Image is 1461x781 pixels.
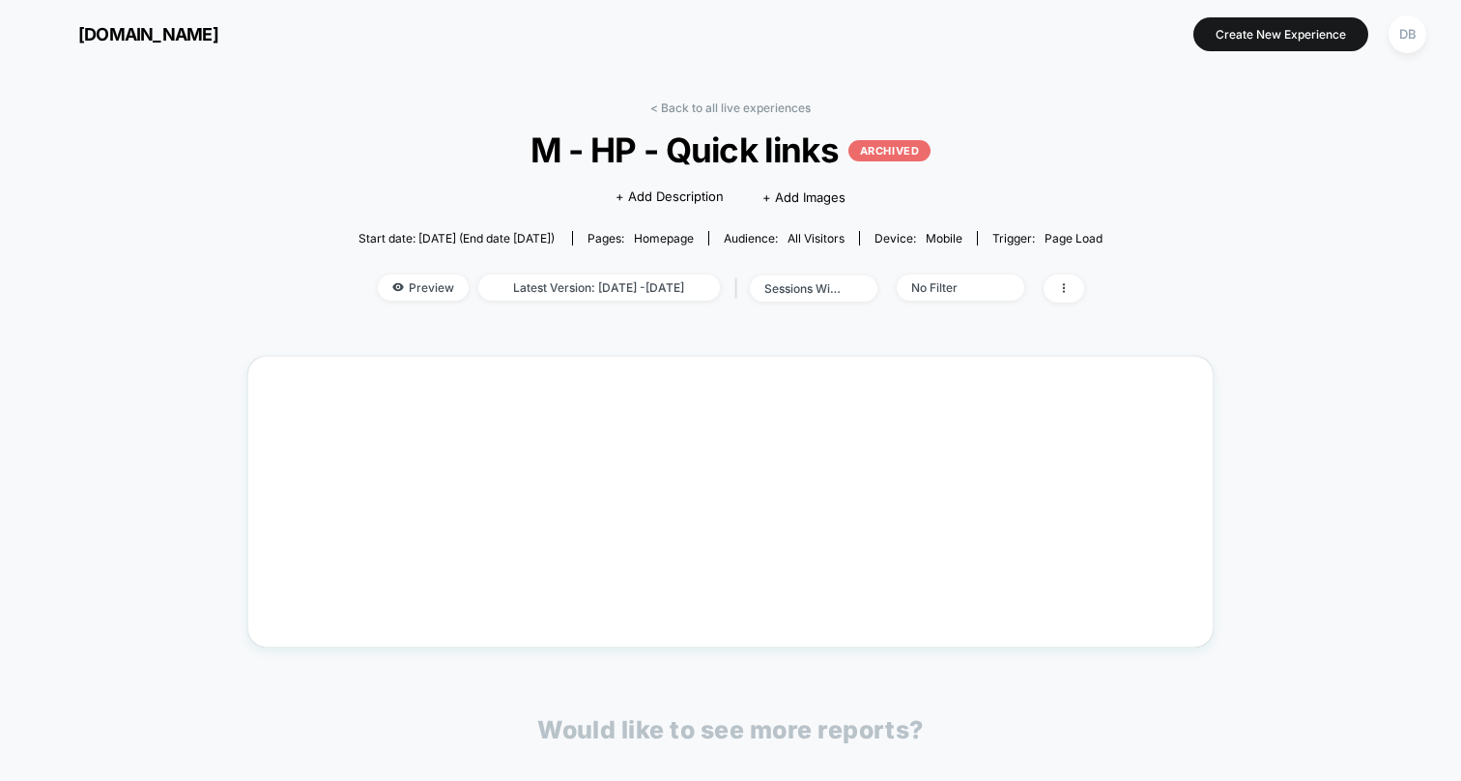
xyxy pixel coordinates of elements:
div: No Filter [911,280,988,295]
span: All Visitors [788,231,845,246]
span: homepage [634,231,694,246]
span: Page Load [1045,231,1103,246]
div: Audience: [724,231,845,246]
span: M - HP - Quick links [396,130,1066,170]
span: Latest Version: [DATE] - [DATE] [478,275,720,301]
button: Create New Experience [1193,17,1368,51]
span: [DOMAIN_NAME] [78,24,218,44]
div: DB [1389,15,1426,53]
span: + Add Description [616,188,724,207]
p: Would like to see more reports? [537,715,924,744]
div: sessions with impression [764,281,842,296]
a: < Back to all live experiences [650,101,811,115]
span: + Add Images [762,189,845,205]
button: [DOMAIN_NAME] [29,18,224,49]
div: Trigger: [992,231,1103,246]
span: mobile [926,231,962,246]
button: DB [1383,14,1432,54]
span: Device: [859,231,977,246]
span: | [730,275,750,303]
div: Pages: [587,231,694,246]
p: ARCHIVED [848,140,931,161]
span: Preview [378,275,469,301]
span: Start date: [DATE] (End date [DATE]) [358,231,555,246]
